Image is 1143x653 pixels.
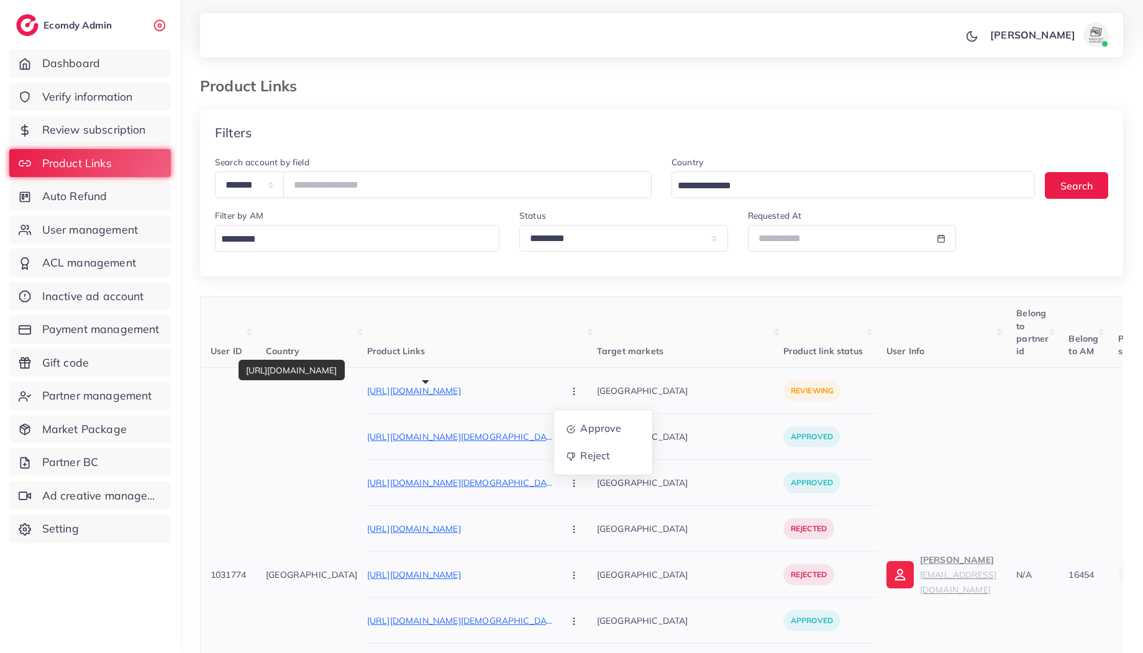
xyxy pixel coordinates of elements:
label: Filter by AM [215,209,263,222]
p: [PERSON_NAME] [990,27,1075,42]
span: User Info [886,345,924,357]
a: Setting [9,514,171,543]
p: [PERSON_NAME] [920,552,996,597]
span: Inactive ad account [42,288,144,304]
a: User management [9,216,171,244]
button: Search [1045,172,1108,199]
a: Partner management [9,381,171,410]
p: N/A [1016,567,1049,582]
p: [URL][DOMAIN_NAME][DEMOGRAPHIC_DATA] [367,613,553,628]
a: Dashboard [9,49,171,78]
span: Verify information [42,89,133,105]
p: [GEOGRAPHIC_DATA] [597,422,783,450]
span: Ad creative management [42,488,162,504]
span: Belong to partner id [1016,308,1049,357]
img: avatar [1083,22,1108,47]
span: Reject [580,450,610,462]
p: approved [783,610,840,631]
p: [GEOGRAPHIC_DATA] [597,560,783,588]
p: [URL][DOMAIN_NAME][DEMOGRAPHIC_DATA] [367,429,553,444]
h4: Filters [215,125,252,140]
input: Search for option [217,230,492,249]
a: Product Links [9,149,171,178]
p: [GEOGRAPHIC_DATA] [597,468,783,496]
div: [URL][DOMAIN_NAME] [239,360,345,380]
span: 1031774 [211,569,246,580]
div: Search for option [215,225,499,252]
span: User management [42,222,138,238]
img: logo [16,14,39,36]
p: approved [783,426,840,447]
span: Partner BC [42,454,99,470]
a: ACL management [9,249,171,277]
a: [PERSON_NAME]avatar [983,22,1113,47]
label: Search account by field [215,156,309,168]
p: [URL][DOMAIN_NAME] [367,567,553,582]
p: [GEOGRAPHIC_DATA] [266,567,357,582]
span: Gift code [42,355,89,371]
span: Review subscription [42,122,146,138]
a: Inactive ad account [9,282,171,311]
a: logoEcomdy Admin [16,14,115,36]
span: Country [266,345,299,357]
span: Market Package [42,421,127,437]
a: [PERSON_NAME][EMAIL_ADDRESS][DOMAIN_NAME] [886,552,996,597]
p: approved [783,472,840,493]
p: [URL][DOMAIN_NAME][DEMOGRAPHIC_DATA] [367,475,553,490]
p: rejected [783,564,834,585]
span: Payment management [42,321,160,337]
span: Auto Refund [42,188,107,204]
small: [EMAIL_ADDRESS][DOMAIN_NAME] [920,569,996,595]
span: Approve [580,422,621,435]
input: Search for option [673,176,1019,196]
p: [GEOGRAPHIC_DATA] [597,606,783,634]
h3: Product Links [200,77,307,95]
a: Verify information [9,83,171,111]
span: Target markets [597,345,663,357]
a: Gift code [9,349,171,377]
span: Dashboard [42,55,100,71]
span: Partner management [42,388,152,404]
div: Search for option [672,171,1035,198]
p: [URL][DOMAIN_NAME] [367,521,553,536]
span: Setting [42,521,79,537]
a: Payment management [9,315,171,344]
a: Market Package [9,415,171,444]
a: Partner BC [9,448,171,477]
label: Requested At [748,209,802,222]
span: Belong to AM [1068,333,1098,357]
span: Product link status [783,345,863,357]
img: ic-user-info.36bf1079.svg [886,561,914,588]
span: ACL management [42,255,136,271]
p: reviewing [783,380,841,401]
p: [URL][DOMAIN_NAME] [367,383,553,398]
a: Auto Refund [9,182,171,211]
h2: Ecomdy Admin [43,19,115,31]
span: User ID [211,345,242,357]
span: Product Links [42,155,112,171]
p: rejected [783,518,834,539]
span: 16454 [1068,569,1094,580]
a: Review subscription [9,116,171,144]
label: Status [519,209,546,222]
p: [GEOGRAPHIC_DATA] [597,377,783,404]
label: Country [672,156,703,168]
span: Product Links [367,345,425,357]
a: Ad creative management [9,482,171,510]
p: [GEOGRAPHIC_DATA] [597,514,783,542]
